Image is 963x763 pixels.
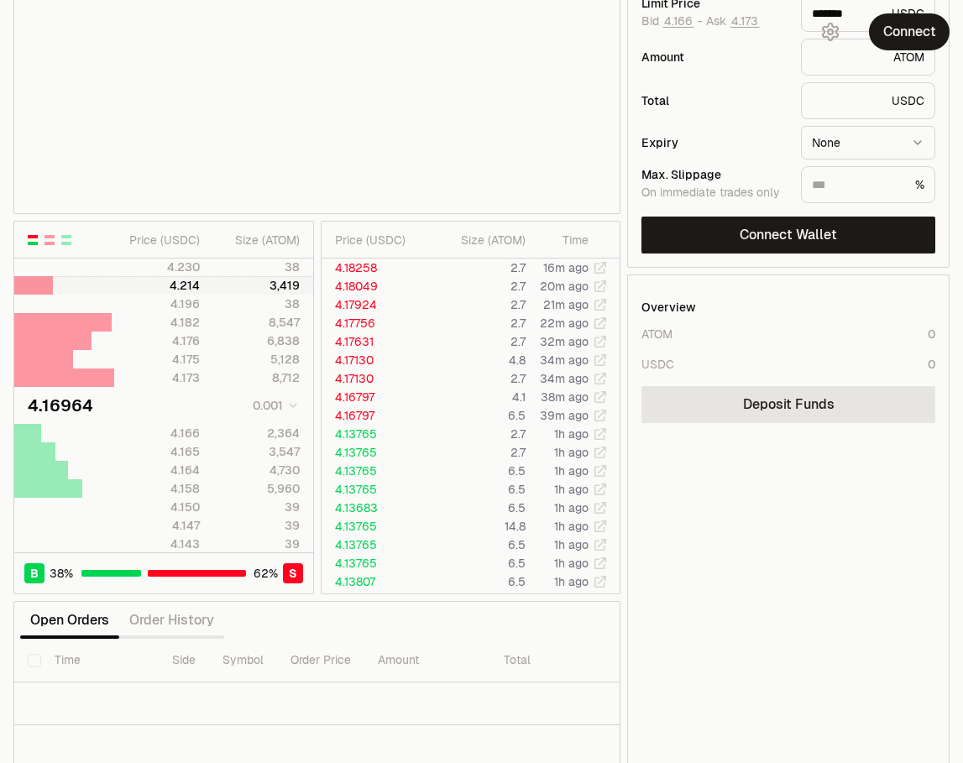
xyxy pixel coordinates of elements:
[214,462,300,478] div: 4,730
[616,639,673,682] th: Value
[322,554,428,572] td: 4.13765
[427,462,526,480] td: 6.5
[115,536,201,552] div: 4.143
[322,259,428,277] td: 4.18258
[543,260,589,275] time: 16m ago
[641,169,788,180] div: Max. Slippage
[214,332,300,349] div: 6,838
[641,95,788,107] div: Total
[115,480,201,497] div: 4.158
[427,443,526,462] td: 2.7
[427,314,526,332] td: 2.7
[540,353,589,368] time: 34m ago
[730,14,760,28] button: 4.173
[554,445,589,460] time: 1h ago
[427,536,526,554] td: 6.5
[115,517,201,534] div: 4.147
[322,480,428,499] td: 4.13765
[641,51,788,63] div: Amount
[427,351,526,369] td: 4.8
[322,332,428,351] td: 4.17631
[662,14,694,28] button: 4.166
[801,126,935,159] button: None
[214,480,300,497] div: 5,960
[322,314,428,332] td: 4.17756
[801,166,935,203] div: %
[427,295,526,314] td: 2.7
[928,326,935,342] div: 0
[322,536,428,554] td: 4.13765
[322,388,428,406] td: 4.16797
[641,14,703,29] span: Bid -
[427,480,526,499] td: 6.5
[554,519,589,534] time: 1h ago
[427,369,526,388] td: 2.7
[427,332,526,351] td: 2.7
[214,517,300,534] div: 39
[554,426,589,442] time: 1h ago
[322,517,428,536] td: 4.13765
[322,277,428,295] td: 4.18049
[706,14,760,29] span: Ask
[554,500,589,515] time: 1h ago
[214,425,300,442] div: 2,364
[289,565,297,582] span: S
[641,186,788,201] div: On immediate trades only
[801,82,935,119] div: USDC
[322,572,428,591] td: 4.13807
[254,565,278,582] span: 62 %
[209,639,277,682] th: Symbol
[335,232,427,248] div: Price ( USDC )
[543,297,589,312] time: 21m ago
[115,351,201,368] div: 4.175
[119,604,224,637] button: Order History
[554,574,589,589] time: 1h ago
[427,259,526,277] td: 2.7
[115,369,201,386] div: 4.173
[641,356,674,373] div: USDC
[214,499,300,515] div: 39
[248,395,300,415] button: 0.001
[540,232,589,248] div: Time
[641,137,788,149] div: Expiry
[427,591,526,609] td: 2.7
[554,463,589,478] time: 1h ago
[159,639,209,682] th: Side
[641,386,935,423] a: Deposit Funds
[641,299,696,316] div: Overview
[322,425,428,443] td: 4.13765
[214,443,300,460] div: 3,547
[322,499,428,517] td: 4.13683
[554,537,589,552] time: 1h ago
[115,462,201,478] div: 4.164
[322,295,428,314] td: 4.17924
[540,334,589,349] time: 32m ago
[540,316,589,331] time: 22m ago
[801,39,935,76] div: ATOM
[427,277,526,295] td: 2.7
[277,639,364,682] th: Order Price
[30,565,39,582] span: B
[115,425,201,442] div: 4.166
[554,556,589,571] time: 1h ago
[115,332,201,349] div: 4.176
[50,565,73,582] span: 38 %
[427,425,526,443] td: 2.7
[214,369,300,386] div: 8,712
[554,482,589,497] time: 1h ago
[322,443,428,462] td: 4.13765
[427,388,526,406] td: 4.1
[322,591,428,609] td: 4.13931
[322,406,428,425] td: 4.16797
[641,326,673,342] div: ATOM
[641,217,935,253] button: Connect Wallet
[427,572,526,591] td: 6.5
